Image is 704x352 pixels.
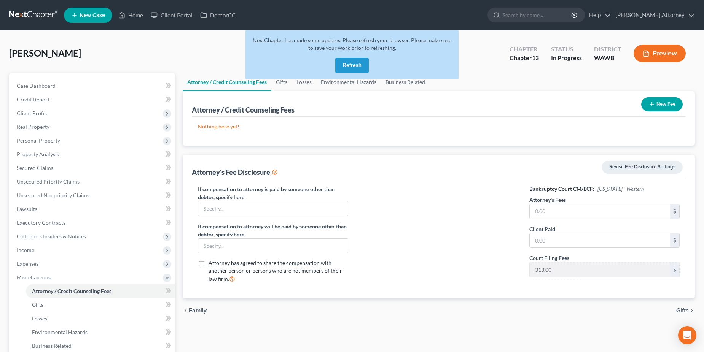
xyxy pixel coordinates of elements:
span: Unsecured Priority Claims [17,178,80,185]
i: chevron_left [183,308,189,314]
a: Environmental Hazards [26,325,175,339]
div: Attorney / Credit Counseling Fees [192,105,295,114]
a: Unsecured Priority Claims [11,175,175,189]
a: Property Analysis [11,147,175,161]
button: Gifts chevron_right [676,308,695,314]
i: chevron_right [689,308,695,314]
span: Real Property [17,124,49,130]
input: 0.00 [530,233,671,248]
span: Attorney has agreed to share the compensation with another person or persons who are not members ... [209,260,342,282]
label: If compensation to attorney will be paid by someone other than debtor, specify here [198,222,349,238]
span: 13 [532,54,539,61]
input: Specify... [198,201,348,216]
span: Environmental Hazards [32,329,88,335]
div: WAWB [594,54,621,62]
input: Specify... [198,239,348,253]
span: Business Related [32,342,72,349]
span: Family [189,308,207,314]
a: Home [115,8,147,22]
a: Gifts [26,298,175,312]
div: Open Intercom Messenger [678,326,696,344]
input: 0.00 [530,204,671,219]
span: Losses [32,315,47,322]
span: Gifts [32,301,43,308]
div: Attorney's Fee Disclosure [192,168,278,177]
span: Gifts [676,308,689,314]
span: Personal Property [17,137,60,144]
a: Revisit Fee Disclosure Settings [602,161,683,174]
span: Secured Claims [17,165,53,171]
div: $ [670,262,679,277]
button: Refresh [335,58,369,73]
span: Case Dashboard [17,82,56,89]
a: Attorney / Credit Counseling Fees [26,284,175,298]
input: Search by name... [503,8,572,22]
input: 0.00 [530,262,671,277]
a: Client Portal [147,8,196,22]
button: Preview [634,45,686,62]
a: Secured Claims [11,161,175,175]
button: chevron_left Family [183,308,207,314]
span: Attorney / Credit Counseling Fees [32,288,111,294]
h6: Bankruptcy Court CM/ECF: [529,185,680,193]
div: $ [670,233,679,248]
span: Codebtors Insiders & Notices [17,233,86,239]
a: Attorney / Credit Counseling Fees [183,73,271,91]
div: Chapter [510,54,539,62]
div: $ [670,204,679,219]
label: Attorney's Fees [529,196,566,204]
span: [US_STATE] - Western [597,186,644,192]
div: Status [551,45,582,54]
span: Unsecured Nonpriority Claims [17,192,89,198]
span: NextChapter has made some updates. Please refresh your browser. Please make sure to save your wor... [253,37,451,51]
span: Expenses [17,260,38,267]
a: Losses [26,312,175,325]
div: District [594,45,621,54]
a: Unsecured Nonpriority Claims [11,189,175,202]
span: Property Analysis [17,151,59,157]
span: Lawsuits [17,206,37,212]
a: [PERSON_NAME],Attorney [612,8,694,22]
a: Executory Contracts [11,216,175,230]
p: Nothing here yet! [198,123,680,130]
a: Credit Report [11,93,175,106]
a: Case Dashboard [11,79,175,93]
a: Help [585,8,611,22]
a: DebtorCC [196,8,239,22]
span: Client Profile [17,110,48,116]
span: Executory Contracts [17,219,65,226]
div: In Progress [551,54,582,62]
span: New Case [80,13,105,18]
div: Chapter [510,45,539,54]
label: If compensation to attorney is paid by someone other than debtor, specify here [198,185,349,201]
a: Lawsuits [11,202,175,216]
label: Client Paid [529,225,555,233]
span: Credit Report [17,96,49,103]
span: Miscellaneous [17,274,51,281]
span: [PERSON_NAME] [9,48,81,59]
button: New Fee [641,97,683,111]
span: Income [17,247,34,253]
label: Court Filing Fees [529,254,569,262]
